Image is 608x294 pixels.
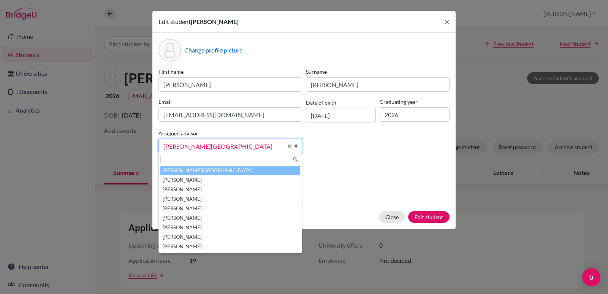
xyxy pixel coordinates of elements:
[163,141,283,151] span: [PERSON_NAME][GEOGRAPHIC_DATA]
[306,68,450,76] label: Surname
[191,18,239,25] span: [PERSON_NAME]
[158,165,450,175] p: Parents
[160,185,300,194] li: [PERSON_NAME]
[582,268,600,286] div: Open Intercom Messenger
[160,175,300,185] li: [PERSON_NAME]
[438,11,456,32] button: Close
[158,18,191,25] span: Edit student
[380,98,450,106] label: Graduating year
[408,211,450,223] button: Edit student
[158,39,181,62] div: Profile picture
[160,242,300,251] li: [PERSON_NAME]
[160,232,300,242] li: [PERSON_NAME]
[306,99,336,106] label: Date of birth
[160,204,300,213] li: [PERSON_NAME]
[158,68,302,76] label: First name
[379,211,405,223] button: Close
[160,223,300,232] li: [PERSON_NAME]
[160,213,300,223] li: [PERSON_NAME]
[158,129,198,137] label: Assigned advisor
[160,166,300,175] li: [PERSON_NAME][GEOGRAPHIC_DATA]
[306,108,376,122] input: dd/mm/yyyy
[160,194,300,204] li: [PERSON_NAME]
[158,98,302,106] label: Email
[444,16,450,27] span: ×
